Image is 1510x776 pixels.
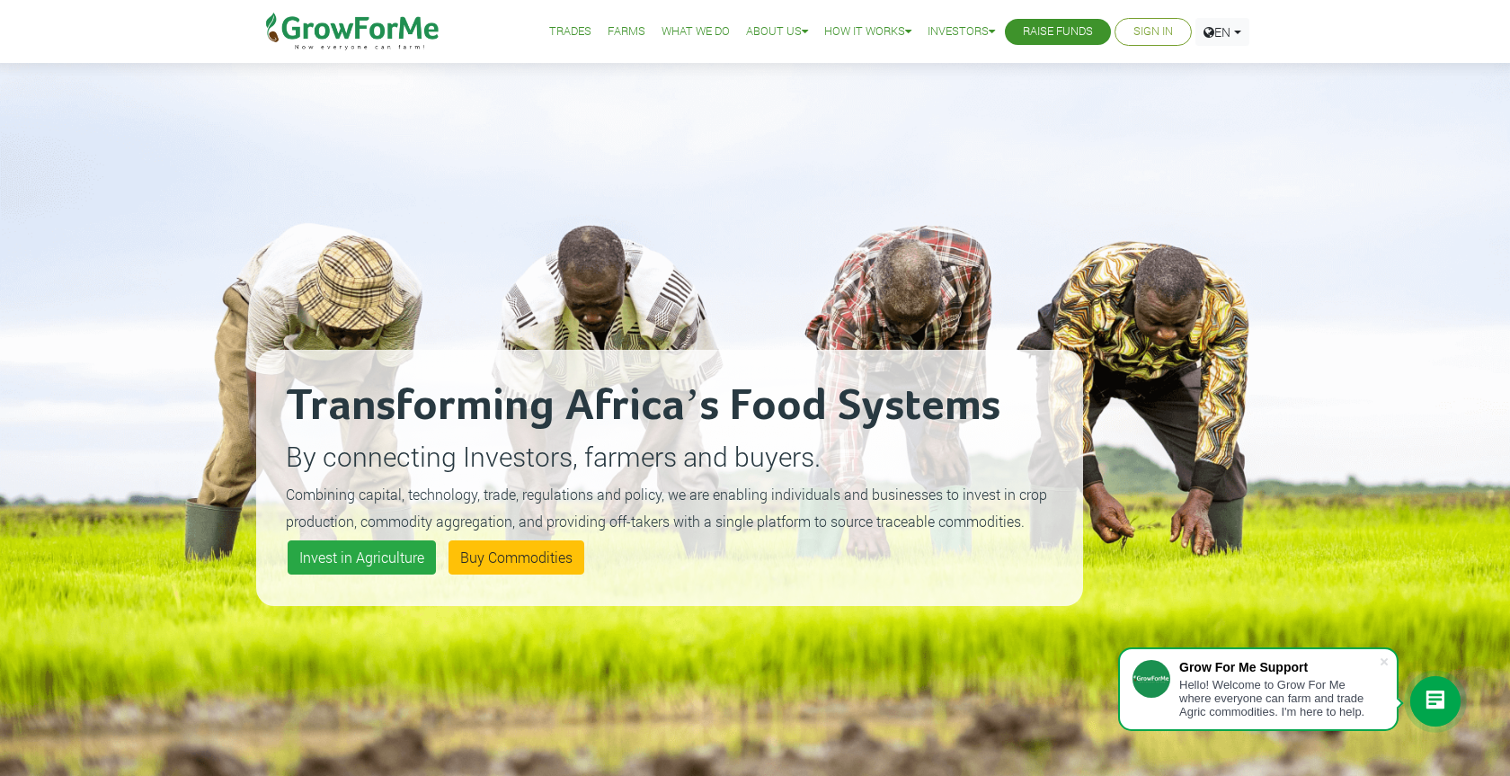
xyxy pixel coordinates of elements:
a: Trades [549,22,591,41]
a: What We Do [662,22,730,41]
a: About Us [746,22,808,41]
small: Combining capital, technology, trade, regulations and policy, we are enabling individuals and bus... [286,485,1047,531]
a: Buy Commodities [449,540,584,575]
a: Invest in Agriculture [288,540,436,575]
a: Sign In [1133,22,1173,41]
a: How it Works [824,22,911,41]
div: Grow For Me Support [1179,660,1379,674]
h2: Transforming Africa’s Food Systems [286,379,1053,433]
a: Raise Funds [1023,22,1093,41]
a: Investors [928,22,995,41]
a: Farms [608,22,645,41]
p: By connecting Investors, farmers and buyers. [286,436,1053,477]
a: EN [1195,18,1249,46]
div: Hello! Welcome to Grow For Me where everyone can farm and trade Agric commodities. I'm here to help. [1179,678,1379,718]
